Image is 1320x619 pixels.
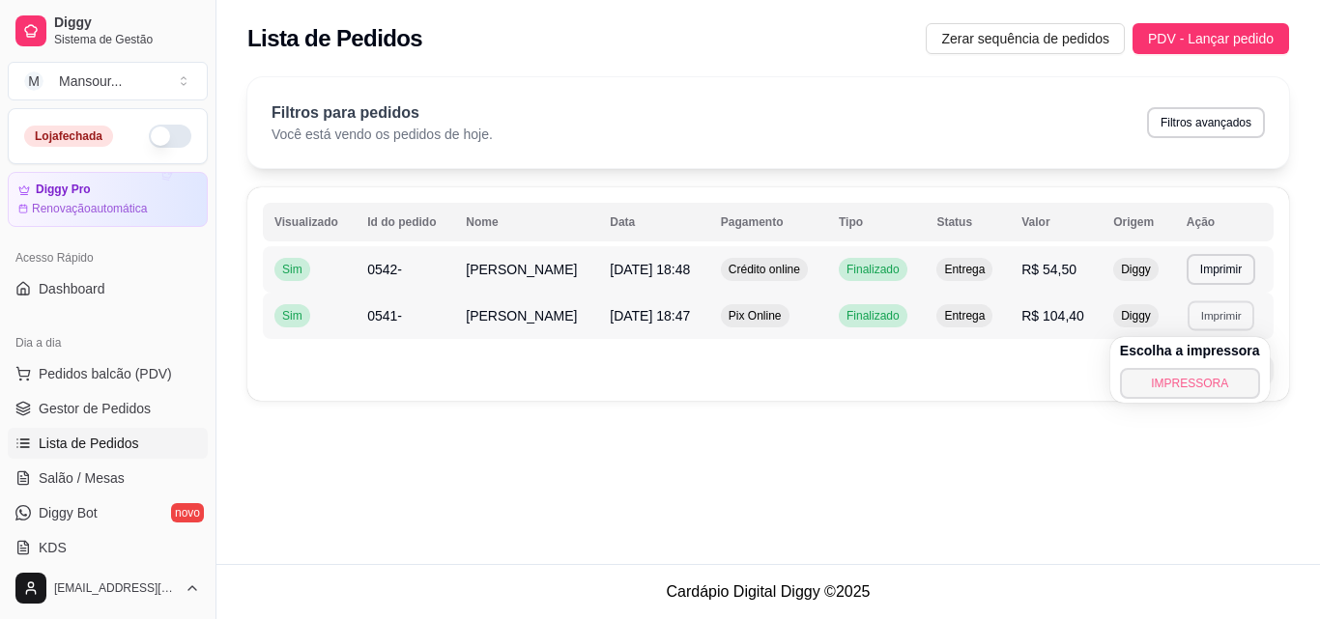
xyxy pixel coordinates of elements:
div: Dia a dia [8,327,208,358]
h2: Lista de Pedidos [247,23,422,54]
th: Visualizado [263,203,356,241]
span: Diggy [1117,308,1155,324]
span: 0542- [367,262,402,277]
span: Diggy [1117,262,1155,277]
span: 0541- [367,308,402,324]
th: Data [598,203,709,241]
button: Alterar Status [149,125,191,148]
footer: Cardápio Digital Diggy © 2025 [216,564,1320,619]
span: [PERSON_NAME] [466,308,577,324]
div: Mansour ... [59,71,122,91]
article: Renovação automática [32,201,147,216]
button: Filtros avançados [1147,107,1265,138]
th: Status [925,203,1010,241]
span: Crédito online [725,262,804,277]
span: Sistema de Gestão [54,32,200,47]
span: Entrega [940,262,989,277]
span: R$ 104,40 [1021,308,1084,324]
div: Loja fechada [24,126,113,147]
span: [DATE] 18:48 [610,262,690,277]
span: Gestor de Pedidos [39,399,151,418]
button: Imprimir [1187,254,1255,285]
h4: Escolha a impressora [1120,341,1260,360]
span: R$ 54,50 [1021,262,1076,277]
th: Pagamento [709,203,827,241]
span: Finalizado [843,308,904,324]
span: Finalizado [843,262,904,277]
span: [EMAIL_ADDRESS][DOMAIN_NAME] [54,580,177,596]
p: Filtros para pedidos [272,101,493,125]
th: Ação [1175,203,1274,241]
th: Tipo [827,203,925,241]
span: Zerar sequência de pedidos [941,28,1109,49]
span: Salão / Mesas [39,468,125,488]
span: [DATE] 18:47 [610,308,690,324]
button: Imprimir [1188,300,1254,330]
span: Pix Online [725,308,786,324]
span: M [24,71,43,91]
p: Você está vendo os pedidos de hoje. [272,125,493,144]
span: Lista de Pedidos [39,434,139,453]
span: [PERSON_NAME] [466,262,577,277]
button: Select a team [8,62,208,100]
span: Entrega [940,308,989,324]
span: Pedidos balcão (PDV) [39,364,172,383]
article: Diggy Pro [36,183,91,197]
span: Sim [278,262,306,277]
th: Id do pedido [356,203,454,241]
span: Dashboard [39,279,105,298]
th: Valor [1010,203,1102,241]
span: PDV - Lançar pedido [1148,28,1274,49]
span: Diggy [54,14,200,32]
th: Origem [1102,203,1175,241]
span: KDS [39,538,67,557]
th: Nome [454,203,598,241]
button: IMPRESSORA [1120,368,1260,399]
span: Diggy Bot [39,503,98,522]
span: Sim [278,308,306,324]
div: Acesso Rápido [8,242,208,273]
